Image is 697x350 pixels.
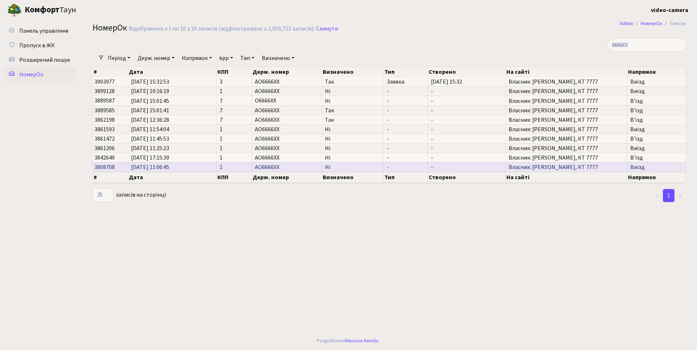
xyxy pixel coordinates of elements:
th: Дата [128,67,217,77]
span: - [431,136,502,142]
span: - [387,126,425,132]
th: Створено [428,67,506,77]
span: 3861593 [94,125,115,133]
span: Виїзд [630,145,683,151]
th: # [93,67,128,77]
span: AO6666XX [255,163,280,171]
div: Розроблено . [317,337,380,345]
span: В'їзд [630,98,683,104]
th: Тип [384,67,428,77]
span: 7 [220,117,248,123]
a: Розширений пошук [4,53,76,67]
span: НомерОк [93,21,127,34]
a: 1 [663,189,674,202]
span: Таун [25,4,76,16]
span: Розширений пошук [19,56,70,64]
span: AO6666XX [255,106,280,114]
span: - [387,145,425,151]
span: Так [325,108,380,113]
span: 3889587 [94,97,115,105]
span: AO6666XX [255,87,280,95]
th: # [93,172,128,183]
span: 1 [220,126,248,132]
span: AO6666XX [255,116,280,124]
span: 1 [220,136,248,142]
button: Переключити навігацію [91,4,109,16]
span: AO6666XX [255,78,280,86]
a: Період [105,52,133,64]
span: - [387,155,425,161]
th: Дата [128,172,217,183]
span: Власник: [PERSON_NAME], КТ 7777 [509,108,624,113]
a: Напрямок [179,52,215,64]
span: - [387,88,425,94]
span: O6666XX [255,97,276,105]
div: Відображено з 1 по 10 з 10 записів (відфільтровано з 3,909,712 записів). [129,25,315,32]
span: 3862198 [94,116,115,124]
span: В'їзд [630,155,683,161]
span: Власник: [PERSON_NAME], КТ 7777 [509,155,624,161]
th: Напрямок [627,67,686,77]
span: [DATE] 15:01:41 [131,108,213,113]
span: - [431,164,502,170]
span: [DATE] 11:25:23 [131,145,213,151]
th: КПП [217,172,252,183]
th: Держ. номер [252,172,322,183]
span: - [431,98,502,104]
th: Створено [428,172,506,183]
span: 1 [220,88,248,94]
span: - [431,117,502,123]
span: Виїзд [630,126,683,132]
span: [DATE] 15:32 [431,79,502,85]
select: записів на сторінці [93,188,114,202]
span: - [431,88,502,94]
a: Визначено [259,52,297,64]
a: Скинути [316,25,338,32]
span: Ні [325,145,380,151]
span: Власник: [PERSON_NAME], КТ 7777 [509,145,624,151]
span: [DATE] 15:01:45 [131,98,213,104]
th: На сайті [506,67,627,77]
span: 3861472 [94,135,115,143]
span: В'їзд [630,108,683,113]
a: Держ. номер [135,52,178,64]
span: [DATE] 15:32:53 [131,79,213,85]
span: Ні [325,136,380,142]
span: AO6666XX [255,135,280,143]
b: video-camera [651,6,688,14]
th: Держ. номер [252,67,322,77]
span: Заявка [387,79,425,85]
span: НомерОк [19,71,43,79]
span: Власник: [PERSON_NAME], КТ 7777 [509,164,624,170]
span: Виїзд [630,164,683,170]
span: Ні [325,126,380,132]
span: AO6666XX [255,144,280,152]
span: - [387,117,425,123]
span: Власник: [PERSON_NAME], КТ 7777 [509,136,624,142]
span: Власник: [PERSON_NAME], КТ 7777 [509,79,624,85]
span: 3 [220,79,248,85]
span: 7 [220,108,248,113]
span: Панель управління [19,27,68,35]
span: 3861206 [94,144,115,152]
span: - [387,164,425,170]
span: Виїзд [630,88,683,94]
span: - [431,155,502,161]
span: 3842649 [94,154,115,162]
span: 1 [220,145,248,151]
span: - [387,98,425,104]
a: Панель управління [4,24,76,38]
li: Список [662,20,686,28]
span: [DATE] 12:36:28 [131,117,213,123]
span: Власник: [PERSON_NAME], КТ 7777 [509,126,624,132]
span: В'їзд [630,136,683,142]
span: 1 [220,164,248,170]
a: video-camera [651,6,688,15]
span: 3903977 [94,78,115,86]
nav: breadcrumb [609,16,697,31]
span: Пропуск в ЖК [19,41,55,49]
label: записів на сторінці [93,188,166,202]
span: [DATE] 10:16:19 [131,88,213,94]
th: На сайті [506,172,627,183]
span: 1 [220,155,248,161]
